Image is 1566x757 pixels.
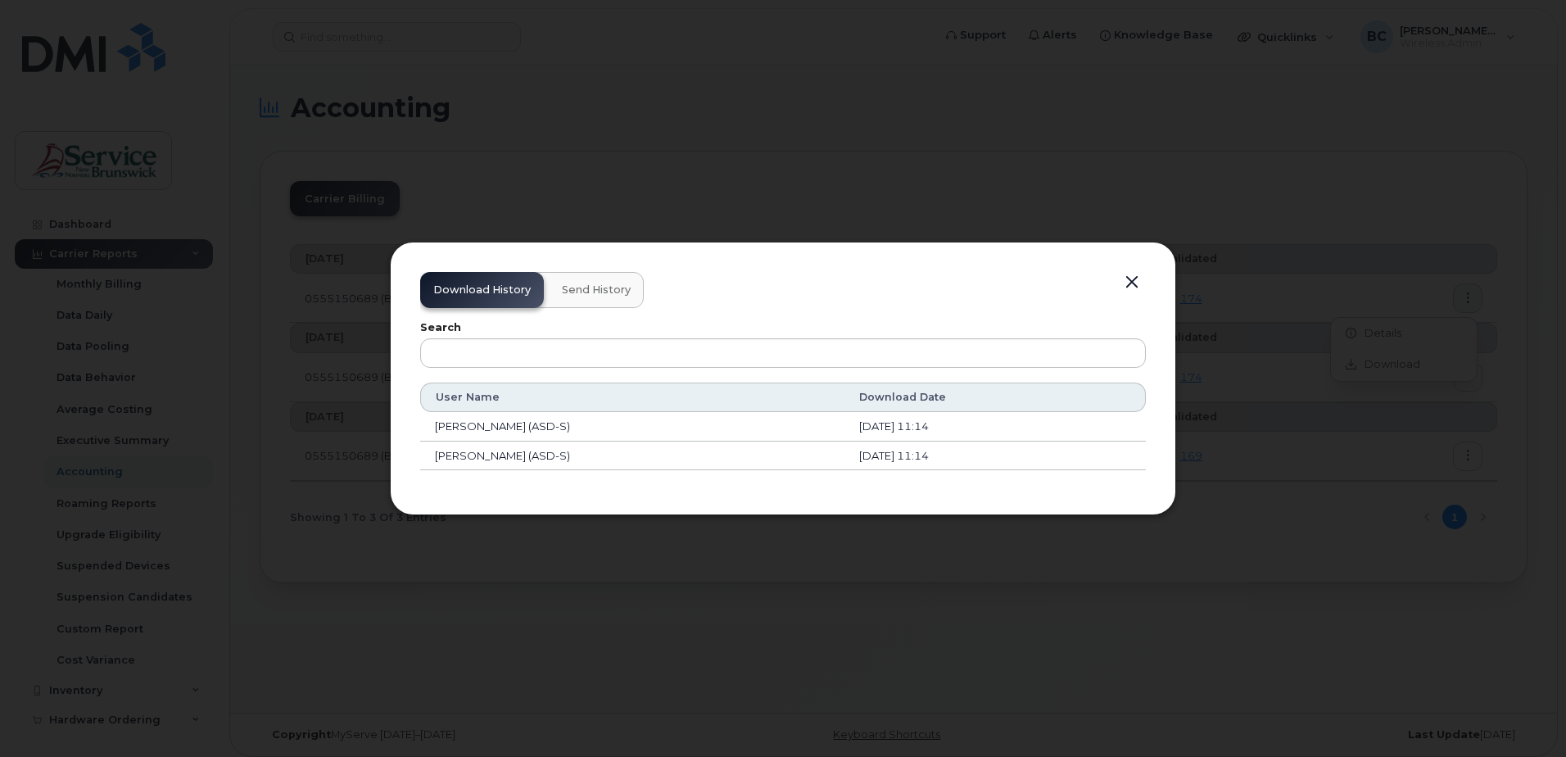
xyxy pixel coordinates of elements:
td: [PERSON_NAME] (ASD-S) [420,412,844,442]
th: Download Date [844,383,1146,412]
td: [DATE] 11:14 [844,412,1146,442]
td: [PERSON_NAME] (ASD-S) [420,442,844,471]
span: Send History [562,283,631,297]
td: [DATE] 11:14 [844,442,1146,471]
label: Search [420,323,1146,333]
th: User Name [420,383,844,412]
